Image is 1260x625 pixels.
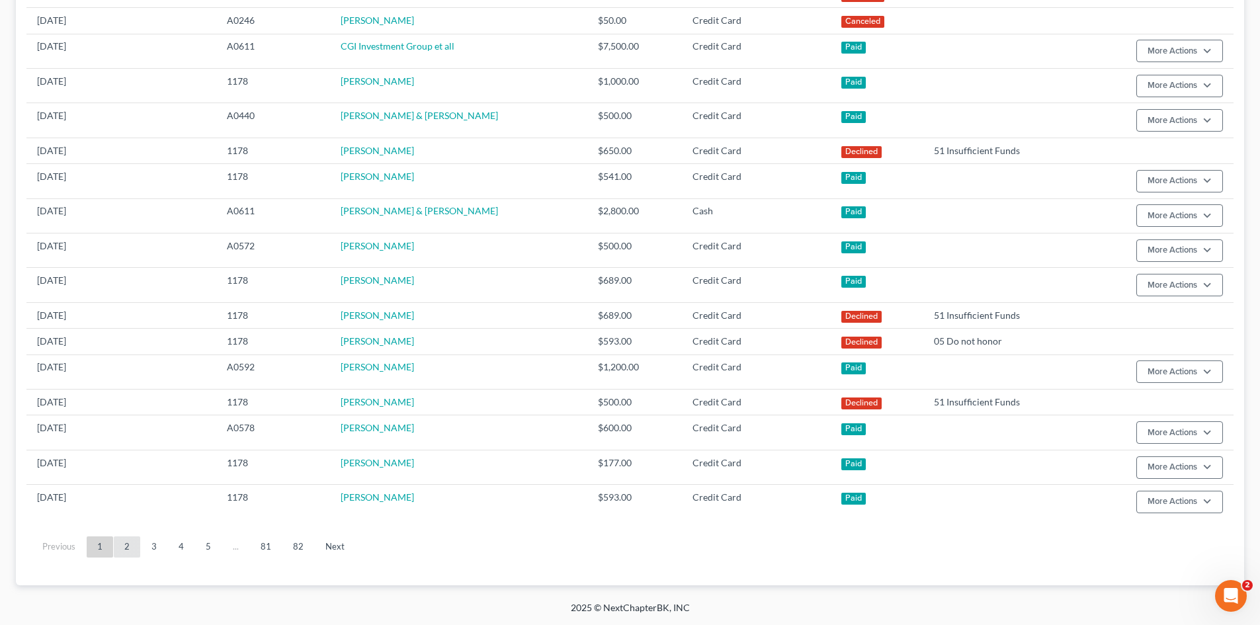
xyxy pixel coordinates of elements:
[841,423,866,435] div: Paid
[923,302,1078,328] td: 51 Insufficient Funds
[841,206,866,218] div: Paid
[315,536,355,558] a: Next
[341,240,414,251] a: [PERSON_NAME]
[341,15,414,26] a: [PERSON_NAME]
[341,171,414,182] a: [PERSON_NAME]
[26,103,216,138] td: [DATE]
[1136,170,1223,192] button: More Actions
[1136,456,1223,479] button: More Actions
[841,458,866,470] div: Paid
[841,493,866,505] div: Paid
[26,354,216,389] td: [DATE]
[26,390,216,415] td: [DATE]
[26,485,216,519] td: [DATE]
[682,198,831,233] td: Cash
[682,34,831,68] td: Credit Card
[216,34,330,68] td: A0611
[250,536,282,558] a: 81
[26,69,216,103] td: [DATE]
[587,164,682,198] td: $541.00
[216,164,330,198] td: 1178
[216,485,330,519] td: 1178
[1136,40,1223,62] button: More Actions
[26,302,216,328] td: [DATE]
[26,233,216,268] td: [DATE]
[114,536,140,558] a: 2
[141,536,167,558] a: 3
[841,241,866,253] div: Paid
[341,335,414,347] a: [PERSON_NAME]
[682,485,831,519] td: Credit Card
[682,302,831,328] td: Credit Card
[682,69,831,103] td: Credit Card
[216,69,330,103] td: 1178
[216,198,330,233] td: A0611
[26,268,216,302] td: [DATE]
[587,329,682,354] td: $593.00
[26,450,216,484] td: [DATE]
[682,450,831,484] td: Credit Card
[587,8,682,34] td: $50.00
[587,103,682,138] td: $500.00
[26,138,216,163] td: [DATE]
[682,329,831,354] td: Credit Card
[216,103,330,138] td: A0440
[341,110,498,121] a: [PERSON_NAME] & [PERSON_NAME]
[341,205,498,216] a: [PERSON_NAME] & [PERSON_NAME]
[841,172,866,184] div: Paid
[841,311,882,323] div: Declined
[587,34,682,68] td: $7,500.00
[841,276,866,288] div: Paid
[1136,109,1223,132] button: More Actions
[587,390,682,415] td: $500.00
[682,415,831,450] td: Credit Card
[168,536,194,558] a: 4
[682,233,831,268] td: Credit Card
[841,337,882,349] div: Declined
[341,274,414,286] a: [PERSON_NAME]
[1136,274,1223,296] button: More Actions
[1136,360,1223,383] button: More Actions
[341,396,414,407] a: [PERSON_NAME]
[587,450,682,484] td: $177.00
[587,415,682,450] td: $600.00
[341,40,454,52] a: CGI Investment Group et all
[216,8,330,34] td: A0246
[1136,204,1223,227] button: More Actions
[923,390,1078,415] td: 51 Insufficient Funds
[682,268,831,302] td: Credit Card
[841,42,866,54] div: Paid
[26,8,216,34] td: [DATE]
[682,354,831,389] td: Credit Card
[341,422,414,433] a: [PERSON_NAME]
[216,390,330,415] td: 1178
[841,362,866,374] div: Paid
[587,302,682,328] td: $689.00
[216,450,330,484] td: 1178
[1136,239,1223,262] button: More Actions
[923,329,1078,354] td: 05 Do not honor
[341,145,414,156] a: [PERSON_NAME]
[26,198,216,233] td: [DATE]
[682,164,831,198] td: Credit Card
[841,146,882,158] div: Declined
[26,164,216,198] td: [DATE]
[1136,421,1223,444] button: More Actions
[923,138,1078,163] td: 51 Insufficient Funds
[216,329,330,354] td: 1178
[587,233,682,268] td: $500.00
[87,536,113,558] a: 1
[587,138,682,163] td: $650.00
[682,8,831,34] td: Credit Card
[216,354,330,389] td: A0592
[216,302,330,328] td: 1178
[216,268,330,302] td: 1178
[341,457,414,468] a: [PERSON_NAME]
[282,536,314,558] a: 82
[841,16,885,28] div: Canceled
[841,77,866,89] div: Paid
[216,415,330,450] td: A0578
[26,415,216,450] td: [DATE]
[682,390,831,415] td: Credit Card
[587,354,682,389] td: $1,200.00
